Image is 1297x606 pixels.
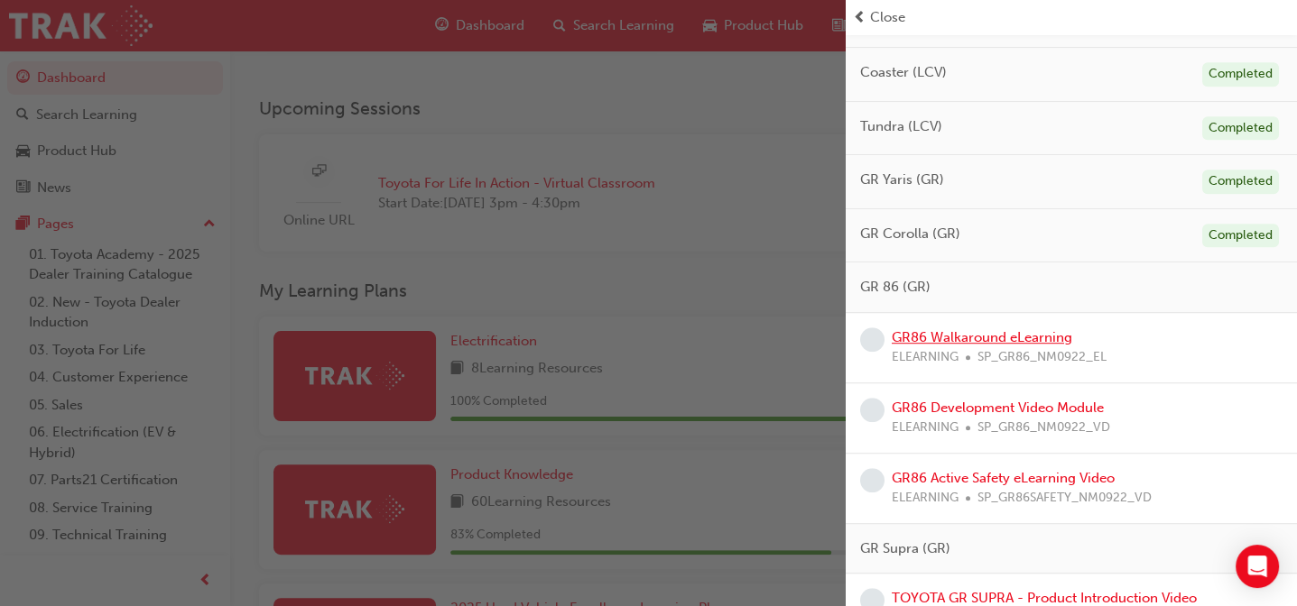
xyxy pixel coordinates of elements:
[860,468,885,492] span: learningRecordVerb_NONE-icon
[860,398,885,422] span: learningRecordVerb_NONE-icon
[892,347,959,368] span: ELEARNING
[1236,545,1279,588] div: Open Intercom Messenger
[853,7,1290,28] button: prev-iconClose
[892,488,959,509] span: ELEARNING
[860,277,931,298] span: GR 86 (GR)
[860,538,950,559] span: GR Supra (GR)
[870,7,905,28] span: Close
[977,347,1107,368] span: SP_GR86_NM0922_EL
[853,7,866,28] span: prev-icon
[892,470,1115,486] a: GR86 Active Safety eLearning Video
[860,116,942,137] span: Tundra (LCV)
[977,418,1110,438] span: SP_GR86_NM0922_VD
[860,327,885,352] span: learningRecordVerb_NONE-icon
[1202,116,1279,141] div: Completed
[1202,170,1279,194] div: Completed
[1202,224,1279,248] div: Completed
[977,488,1152,509] span: SP_GR86SAFETY_NM0922_VD
[860,62,947,83] span: Coaster (LCV)
[892,590,1197,606] a: TOYOTA GR SUPRA - Product Introduction Video
[860,170,944,190] span: GR Yaris (GR)
[860,224,960,244] span: GR Corolla (GR)
[892,418,959,438] span: ELEARNING
[892,399,1104,416] a: GR86 Development Video Module
[892,329,1072,345] a: GR86 Walkaround eLearning
[1202,62,1279,87] div: Completed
